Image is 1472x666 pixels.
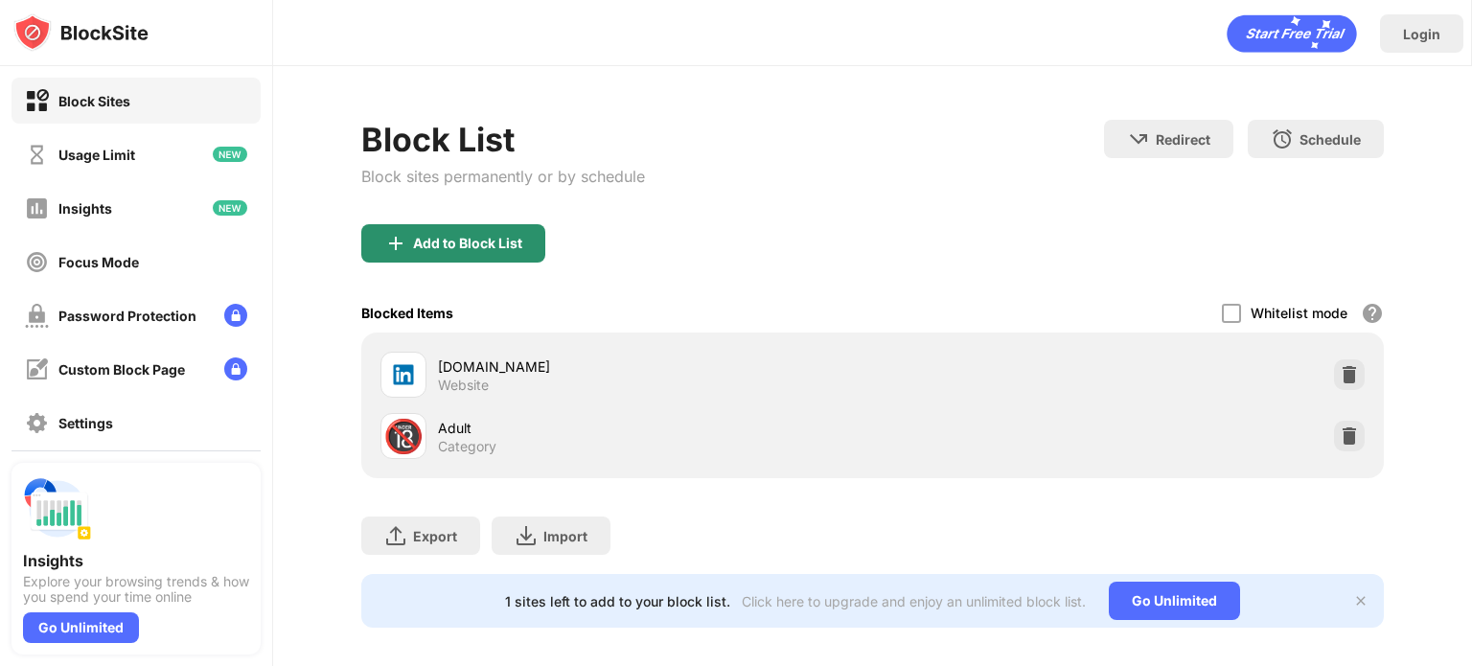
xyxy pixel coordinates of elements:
[58,200,112,217] div: Insights
[213,147,247,162] img: new-icon.svg
[438,418,872,438] div: Adult
[58,254,139,270] div: Focus Mode
[742,593,1086,609] div: Click here to upgrade and enjoy an unlimited block list.
[23,612,139,643] div: Go Unlimited
[58,147,135,163] div: Usage Limit
[413,528,457,544] div: Export
[25,143,49,167] img: time-usage-off.svg
[361,167,645,186] div: Block sites permanently or by schedule
[23,551,249,570] div: Insights
[1156,131,1210,148] div: Redirect
[23,474,92,543] img: push-insights.svg
[58,308,196,324] div: Password Protection
[25,304,49,328] img: password-protection-off.svg
[438,438,496,455] div: Category
[1353,593,1368,609] img: x-button.svg
[1227,14,1357,53] div: animation
[438,356,872,377] div: [DOMAIN_NAME]
[224,304,247,327] img: lock-menu.svg
[23,574,249,605] div: Explore your browsing trends & how you spend your time online
[25,250,49,274] img: focus-off.svg
[361,305,453,321] div: Blocked Items
[58,93,130,109] div: Block Sites
[224,357,247,380] img: lock-menu.svg
[1403,26,1440,42] div: Login
[438,377,489,394] div: Website
[25,411,49,435] img: settings-off.svg
[413,236,522,251] div: Add to Block List
[1109,582,1240,620] div: Go Unlimited
[1299,131,1361,148] div: Schedule
[1251,305,1347,321] div: Whitelist mode
[25,196,49,220] img: insights-off.svg
[25,89,49,113] img: block-on.svg
[392,363,415,386] img: favicons
[13,13,149,52] img: logo-blocksite.svg
[505,593,730,609] div: 1 sites left to add to your block list.
[58,415,113,431] div: Settings
[58,361,185,378] div: Custom Block Page
[543,528,587,544] div: Import
[361,120,645,159] div: Block List
[213,200,247,216] img: new-icon.svg
[383,417,424,456] div: 🔞
[25,357,49,381] img: customize-block-page-off.svg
